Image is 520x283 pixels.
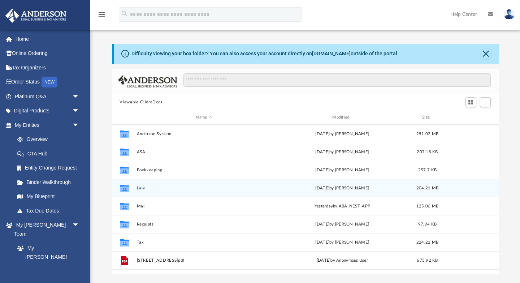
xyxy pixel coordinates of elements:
a: My [PERSON_NAME] Team [10,241,83,273]
a: Tax Due Dates [10,203,90,218]
a: CTA Hub [10,146,90,161]
button: [STREET_ADDRESS]pdf [136,258,272,263]
button: Mail [136,204,272,209]
div: Name [136,114,271,121]
a: Online Ordering [5,46,90,61]
div: by ABA_NEST_APP [275,203,410,210]
a: Order StatusNEW [5,75,90,90]
span: 204.21 MB [416,186,438,190]
input: Search files and folders [183,73,490,87]
div: NEW [42,77,57,87]
span: 207.18 KB [417,150,438,154]
div: [DATE] by [PERSON_NAME] [275,167,410,173]
div: Difficulty viewing your box folder? You can also access your account directly on outside of the p... [131,50,399,57]
button: Add [480,97,491,107]
div: [DATE] by [PERSON_NAME] [275,239,410,246]
div: id [115,114,133,121]
a: Overview [10,132,90,147]
span: arrow_drop_down [72,118,87,133]
div: [DATE] by [PERSON_NAME] [275,131,410,137]
span: arrow_drop_down [72,104,87,119]
a: My Blueprint [10,189,87,204]
div: grid [112,125,499,275]
a: Platinum Q&Aarrow_drop_down [5,89,90,104]
a: [DOMAIN_NAME] [312,51,351,56]
span: 251.02 MB [416,132,438,136]
span: 675.92 KB [417,258,438,262]
a: My [PERSON_NAME] Teamarrow_drop_down [5,218,87,241]
span: arrow_drop_down [72,218,87,233]
span: 224.22 MB [416,240,438,244]
div: Modified [274,114,409,121]
a: Home [5,32,90,46]
i: search [121,10,129,18]
div: [DATE] by Anonymous User [275,257,410,264]
span: arrow_drop_down [72,89,87,104]
a: Tax Organizers [5,60,90,75]
a: menu [97,14,106,19]
span: 125.06 MB [416,204,438,208]
div: id [445,114,495,121]
button: Close [481,49,491,59]
button: ASA [136,150,272,154]
button: Law [136,186,272,190]
a: Entity Change Request [10,161,90,175]
button: Bookkeeping [136,168,272,172]
button: Viewable-ClientDocs [120,99,162,106]
span: yesterday [314,204,333,208]
span: 257.7 KB [418,168,436,172]
img: Anderson Advisors Platinum Portal [3,9,69,23]
button: Tax [136,240,272,245]
i: menu [97,10,106,19]
div: [DATE] by [PERSON_NAME] [275,185,410,192]
a: My Entitiesarrow_drop_down [5,118,90,132]
button: Switch to Grid View [465,97,476,107]
a: Binder Walkthrough [10,175,90,189]
div: [DATE] by [PERSON_NAME] [275,221,410,228]
button: Anderson System [136,132,272,136]
div: Size [413,114,442,121]
div: [DATE] by [PERSON_NAME] [275,149,410,155]
a: Digital Productsarrow_drop_down [5,104,90,118]
button: Receipts [136,222,272,227]
span: 97.94 KB [418,222,436,226]
img: User Pic [504,9,515,20]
